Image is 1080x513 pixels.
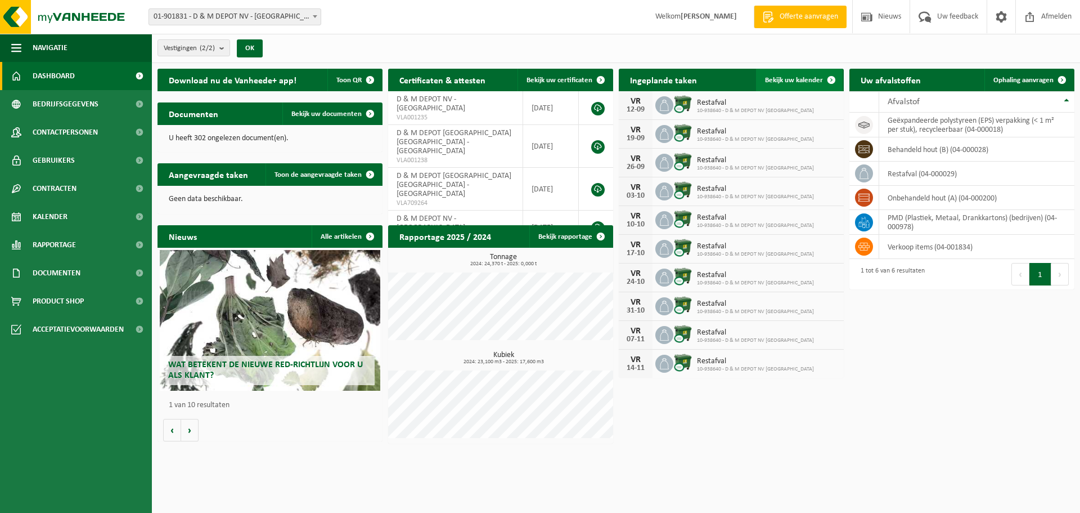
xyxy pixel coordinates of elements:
[394,253,613,267] h3: Tonnage
[397,199,514,208] span: VLA709264
[879,113,1074,137] td: geëxpandeerde polystyreen (EPS) verpakking (< 1 m² per stuk), recycleerbaar (04-000018)
[169,195,371,203] p: Geen data beschikbaar.
[697,222,814,229] span: 10-938640 - D & M DEPOT NV [GEOGRAPHIC_DATA]
[624,327,647,336] div: VR
[673,95,692,114] img: WB-1100-CU
[673,123,692,142] img: WB-1100-CU
[33,175,76,203] span: Contracten
[697,280,814,287] span: 10-938640 - D & M DEPOT NV [GEOGRAPHIC_DATA]
[265,163,381,186] a: Toon de aangevraagde taken
[394,351,613,365] h3: Kubiek
[879,210,1074,235] td: PMD (Plastiek, Metaal, Drankkartons) (bedrijven) (04-000978)
[397,156,514,165] span: VLA001238
[33,231,76,259] span: Rapportage
[697,213,814,222] span: Restafval
[697,165,814,172] span: 10-938640 - D & M DEPOT NV [GEOGRAPHIC_DATA]
[697,357,814,366] span: Restafval
[697,328,814,337] span: Restafval
[624,135,647,142] div: 19-09
[33,203,67,231] span: Kalender
[394,359,613,365] span: 2024: 23,100 m3 - 2025: 17,600 m3
[388,225,502,247] h2: Rapportage 2025 / 2024
[673,181,692,200] img: WB-1100-CU
[312,225,381,248] a: Alle artikelen
[517,69,612,91] a: Bekijk uw certificaten
[157,39,230,56] button: Vestigingen(2/2)
[697,185,814,194] span: Restafval
[624,106,647,114] div: 12-09
[1051,263,1069,286] button: Next
[1011,263,1029,286] button: Previous
[697,136,814,143] span: 10-938640 - D & M DEPOT NV [GEOGRAPHIC_DATA]
[777,11,841,23] span: Offerte aanvragen
[697,156,814,165] span: Restafval
[624,364,647,372] div: 14-11
[673,353,692,372] img: WB-1100-CU
[33,34,67,62] span: Navigatie
[33,259,80,287] span: Documenten
[168,360,363,380] span: Wat betekent de nieuwe RED-richtlijn voor u als klant?
[624,212,647,221] div: VR
[624,278,647,286] div: 24-10
[756,69,843,91] a: Bekijk uw kalender
[200,44,215,52] count: (2/2)
[327,69,381,91] button: Toon QR
[33,315,124,344] span: Acceptatievoorwaarden
[624,163,647,171] div: 26-09
[624,249,647,257] div: 17-10
[624,336,647,344] div: 07-11
[523,211,579,244] td: [DATE]
[624,221,647,229] div: 10-10
[697,108,814,114] span: 10-938640 - D & M DEPOT NV [GEOGRAPHIC_DATA]
[148,8,321,25] span: 01-901831 - D & M DEPOT NV - AARTSELAAR
[993,77,1054,84] span: Ophaling aanvragen
[879,137,1074,162] td: behandeld hout (B) (04-000028)
[523,125,579,168] td: [DATE]
[160,250,380,391] a: Wat betekent de nieuwe RED-richtlijn voor u als klant?
[237,39,263,57] button: OK
[291,110,362,118] span: Bekijk uw documenten
[697,99,814,108] span: Restafval
[697,300,814,309] span: Restafval
[523,91,579,125] td: [DATE]
[624,126,647,135] div: VR
[673,238,692,257] img: WB-1100-CU
[157,225,208,247] h2: Nieuws
[397,113,514,122] span: VLA001235
[697,251,814,258] span: 10-938640 - D & M DEPOT NV [GEOGRAPHIC_DATA]
[624,240,647,249] div: VR
[888,97,920,106] span: Afvalstof
[624,307,647,315] div: 31-10
[526,77,592,84] span: Bekijk uw certificaten
[624,192,647,200] div: 03-10
[879,235,1074,259] td: verkoop items (04-001834)
[169,402,377,409] p: 1 van 10 resultaten
[149,9,321,25] span: 01-901831 - D & M DEPOT NV - AARTSELAAR
[673,296,692,315] img: WB-1100-CU
[394,261,613,267] span: 2024: 24,370 t - 2025: 0,000 t
[157,102,229,124] h2: Documenten
[765,77,823,84] span: Bekijk uw kalender
[157,163,259,185] h2: Aangevraagde taken
[697,337,814,344] span: 10-938640 - D & M DEPOT NV [GEOGRAPHIC_DATA]
[397,129,511,155] span: D & M DEPOT [GEOGRAPHIC_DATA] [GEOGRAPHIC_DATA] - [GEOGRAPHIC_DATA]
[33,146,75,175] span: Gebruikers
[697,271,814,280] span: Restafval
[529,225,612,248] a: Bekijk rapportage
[164,40,215,57] span: Vestigingen
[855,262,925,287] div: 1 tot 6 van 6 resultaten
[624,154,647,163] div: VR
[673,267,692,286] img: WB-1100-CU
[879,162,1074,186] td: restafval (04-000029)
[984,69,1073,91] a: Ophaling aanvragen
[624,355,647,364] div: VR
[181,419,199,441] button: Volgende
[163,419,181,441] button: Vorige
[673,209,692,229] img: WB-1100-CU
[1029,263,1051,286] button: 1
[397,172,511,198] span: D & M DEPOT [GEOGRAPHIC_DATA] [GEOGRAPHIC_DATA] - [GEOGRAPHIC_DATA]
[624,269,647,278] div: VR
[697,194,814,200] span: 10-938640 - D & M DEPOT NV [GEOGRAPHIC_DATA]
[397,95,465,113] span: D & M DEPOT NV - [GEOGRAPHIC_DATA]
[697,127,814,136] span: Restafval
